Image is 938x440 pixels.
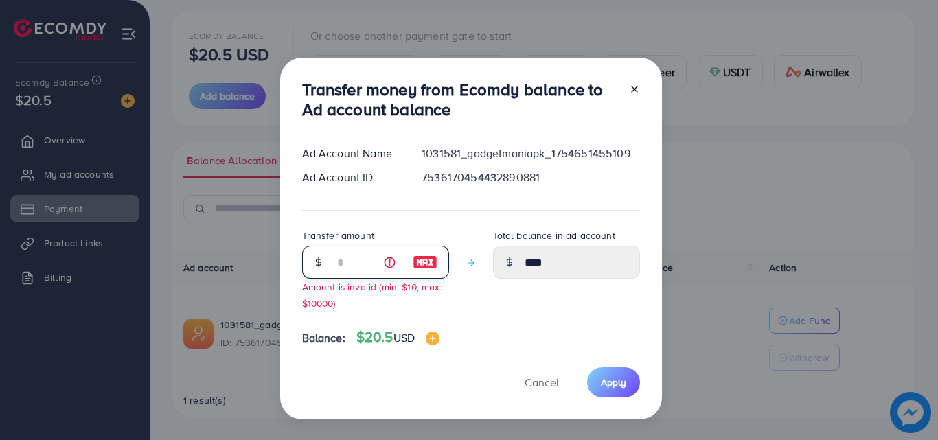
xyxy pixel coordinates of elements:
div: 7536170454432890881 [411,170,650,185]
label: Total balance in ad account [493,229,615,242]
h4: $20.5 [356,329,439,346]
small: Amount is invalid (min: $10, max: $10000) [302,280,442,309]
h3: Transfer money from Ecomdy balance to Ad account balance [302,80,618,119]
div: 1031581_gadgetmaniapk_1754651455109 [411,146,650,161]
button: Apply [587,367,640,397]
img: image [413,254,437,270]
button: Cancel [507,367,576,397]
label: Transfer amount [302,229,374,242]
span: Cancel [525,375,559,390]
span: USD [393,330,415,345]
span: Apply [601,375,626,389]
div: Ad Account ID [291,170,411,185]
div: Ad Account Name [291,146,411,161]
span: Balance: [302,330,345,346]
img: image [426,332,439,345]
